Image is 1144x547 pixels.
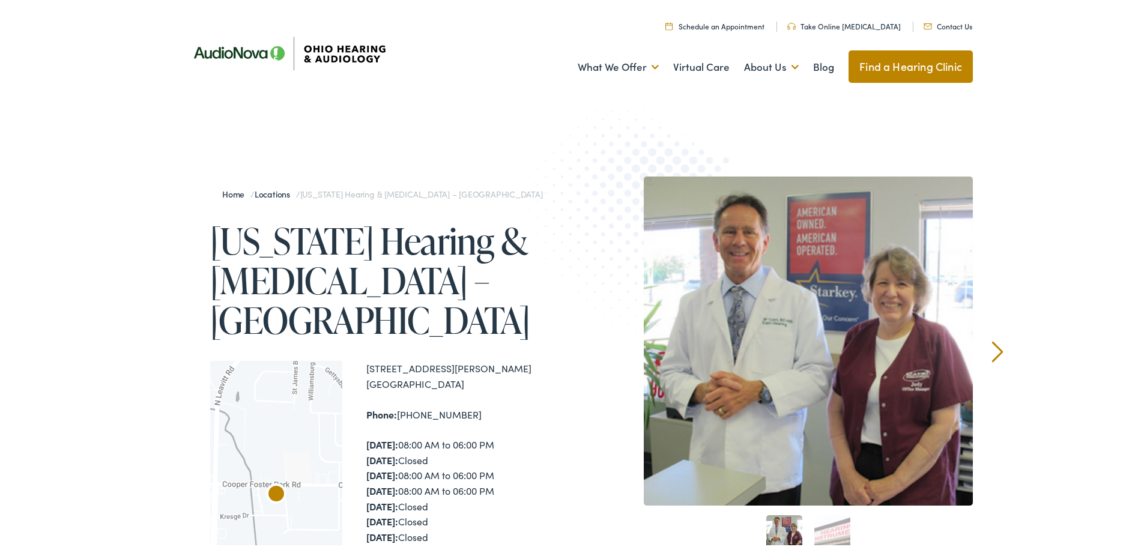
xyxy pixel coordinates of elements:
[366,466,398,479] strong: [DATE]:
[366,528,398,541] strong: [DATE]:
[665,20,673,28] img: Calendar Icon to schedule a hearing appointment in Cincinnati, OH
[222,186,543,198] span: / /
[924,19,972,29] a: Contact Us
[222,186,250,198] a: Home
[924,21,932,27] img: Mail icon representing email contact with Ohio Hearing in Cincinnati, OH
[366,497,398,510] strong: [DATE]:
[787,20,796,28] img: Headphones icone to schedule online hearing test in Cincinnati, OH
[366,435,398,449] strong: [DATE]:
[210,219,577,337] h1: [US_STATE] Hearing & [MEDICAL_DATA] – [GEOGRAPHIC_DATA]
[300,186,543,198] span: [US_STATE] Hearing & [MEDICAL_DATA] – [GEOGRAPHIC_DATA]
[366,358,577,389] div: [STREET_ADDRESS][PERSON_NAME] [GEOGRAPHIC_DATA]
[366,405,397,419] strong: Phone:
[992,339,1003,360] a: Next
[366,512,398,525] strong: [DATE]:
[366,451,398,464] strong: [DATE]:
[366,482,398,495] strong: [DATE]:
[849,48,973,80] a: Find a Hearing Clinic
[673,43,730,87] a: Virtual Care
[255,186,296,198] a: Locations
[366,435,577,542] div: 08:00 AM to 06:00 PM Closed 08:00 AM to 06:00 PM 08:00 AM to 06:00 PM Closed Closed Closed
[787,19,901,29] a: Take Online [MEDICAL_DATA]
[262,479,291,507] div: Ohio Hearing &#038; Audiology &#8211; Amherst
[578,43,659,87] a: What We Offer
[665,19,764,29] a: Schedule an Appointment
[744,43,799,87] a: About Us
[813,43,834,87] a: Blog
[366,405,577,420] div: [PHONE_NUMBER]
